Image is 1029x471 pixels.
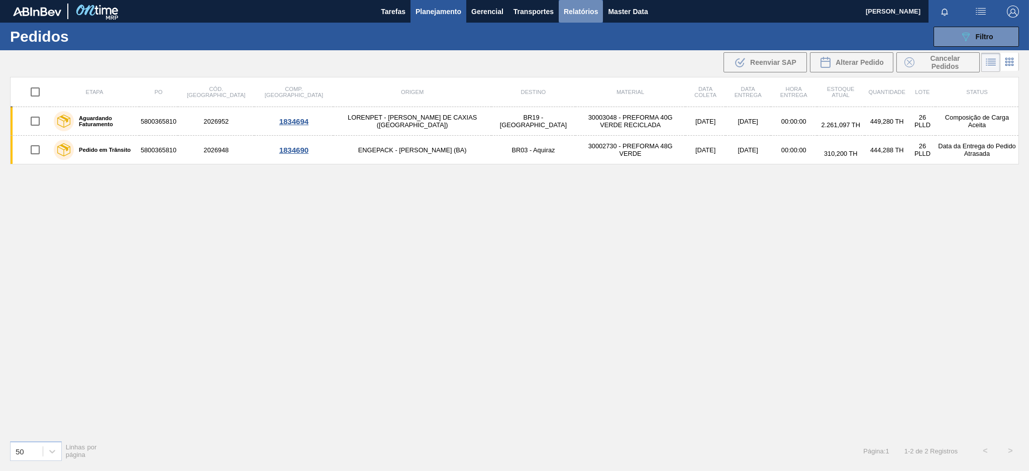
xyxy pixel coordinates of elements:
button: > [998,438,1023,463]
span: Data entrega [735,86,762,98]
a: Aguardando Faturamento58003658102026952LORENPET - [PERSON_NAME] DE CAXIAS ([GEOGRAPHIC_DATA])BR19... [11,107,1019,136]
div: 1834690 [256,146,332,154]
td: Data da Entrega do Pedido Atrasada [936,136,1019,164]
td: 30003048 - PREFORMA 40G VERDE RECICLADA [575,107,685,136]
span: Status [966,89,987,95]
td: 5800365810 [139,136,178,164]
label: Pedido em Trânsito [74,147,131,153]
span: Estoque atual [827,86,855,98]
div: Visão em Lista [981,53,1000,72]
td: [DATE] [685,136,726,164]
td: 30002730 - PREFORMA 48G VERDE [575,136,685,164]
span: Filtro [976,33,993,41]
td: [DATE] [726,107,771,136]
td: 00:00:00 [771,136,817,164]
span: Master Data [608,6,648,18]
div: 1834694 [256,117,332,126]
span: Relatórios [564,6,598,18]
span: Quantidade [869,89,905,95]
span: Linhas por página [66,443,97,458]
td: Composição de Carga Aceita [936,107,1019,136]
button: Notificações [929,5,961,19]
td: 444,288 TH [865,136,909,164]
td: 26 PLLD [909,107,936,136]
label: Aguardando Faturamento [74,115,135,127]
span: Comp. [GEOGRAPHIC_DATA] [265,86,323,98]
div: Cancelar Pedidos em Massa [896,52,980,72]
a: Pedido em Trânsito58003658102026948ENGEPACK - [PERSON_NAME] (BA)BR03 - Aquiraz30002730 - PREFORMA... [11,136,1019,164]
img: TNhmsLtSVTkK8tSr43FrP2fwEKptu5GPRR3wAAAABJRU5ErkJggg== [13,7,61,16]
button: < [973,438,998,463]
span: Tarefas [381,6,405,18]
span: Planejamento [416,6,461,18]
span: 1 - 2 de 2 Registros [904,447,958,455]
div: Visão em Cards [1000,53,1019,72]
span: Etapa [85,89,103,95]
span: PO [154,89,162,95]
div: Reenviar SAP [724,52,807,72]
img: userActions [975,6,987,18]
span: Gerencial [471,6,503,18]
button: Filtro [934,27,1019,47]
td: BR19 - [GEOGRAPHIC_DATA] [491,107,575,136]
span: Alterar Pedido [836,58,884,66]
span: 310,200 TH [824,150,858,157]
td: 449,280 TH [865,107,909,136]
span: Lote [915,89,930,95]
td: LORENPET - [PERSON_NAME] DE CAXIAS ([GEOGRAPHIC_DATA]) [333,107,491,136]
span: Reenviar SAP [750,58,796,66]
span: 2.261,097 TH [821,121,860,129]
td: 5800365810 [139,107,178,136]
td: [DATE] [726,136,771,164]
span: Cancelar Pedidos [918,54,972,70]
button: Cancelar Pedidos [896,52,980,72]
span: Origem [401,89,424,95]
span: Página : 1 [863,447,889,455]
td: ENGEPACK - [PERSON_NAME] (BA) [333,136,491,164]
td: BR03 - Aquiraz [491,136,575,164]
td: 2026948 [178,136,254,164]
div: Alterar Pedido [810,52,893,72]
td: 26 PLLD [909,136,936,164]
h1: Pedidos [10,31,162,42]
span: Material [616,89,644,95]
span: Destino [521,89,546,95]
td: 2026952 [178,107,254,136]
td: 00:00:00 [771,107,817,136]
span: Cód. [GEOGRAPHIC_DATA] [187,86,245,98]
span: Hora Entrega [780,86,807,98]
td: [DATE] [685,107,726,136]
img: Logout [1007,6,1019,18]
span: Transportes [513,6,554,18]
span: Data coleta [694,86,716,98]
div: 50 [16,447,24,455]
